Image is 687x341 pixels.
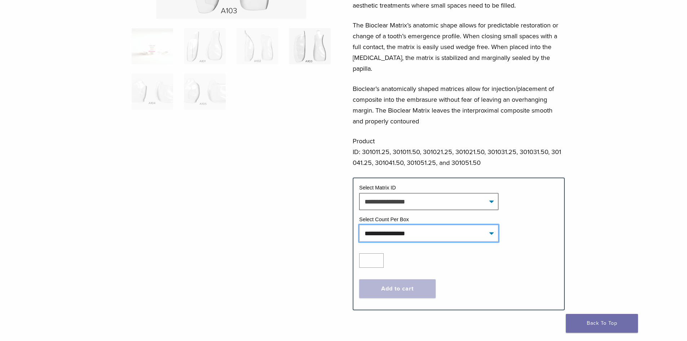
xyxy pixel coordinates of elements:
p: Bioclear’s anatomically shaped matrices allow for injection/placement of composite into the embra... [353,83,565,127]
p: Product ID: 301011.25, 301011.50, 301021.25, 301021.50, 301031.25, 301031.50, 301041.25, 301041.5... [353,136,565,168]
img: Original Anterior Matrix - A Series - Image 6 [184,74,225,110]
img: Original Anterior Matrix - A Series - Image 4 [289,28,330,64]
label: Select Matrix ID [359,185,396,191]
img: Anterior-Original-A-Series-Matrices-324x324.jpg [132,28,173,64]
a: Back To Top [566,314,638,333]
img: Original Anterior Matrix - A Series - Image 2 [184,28,225,64]
img: Original Anterior Matrix - A Series - Image 5 [132,74,173,110]
button: Add to cart [359,279,436,298]
p: The Bioclear Matrix’s anatomic shape allows for predictable restoration or change of a tooth’s em... [353,20,565,74]
img: Original Anterior Matrix - A Series - Image 3 [237,28,278,64]
label: Select Count Per Box [359,217,409,222]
